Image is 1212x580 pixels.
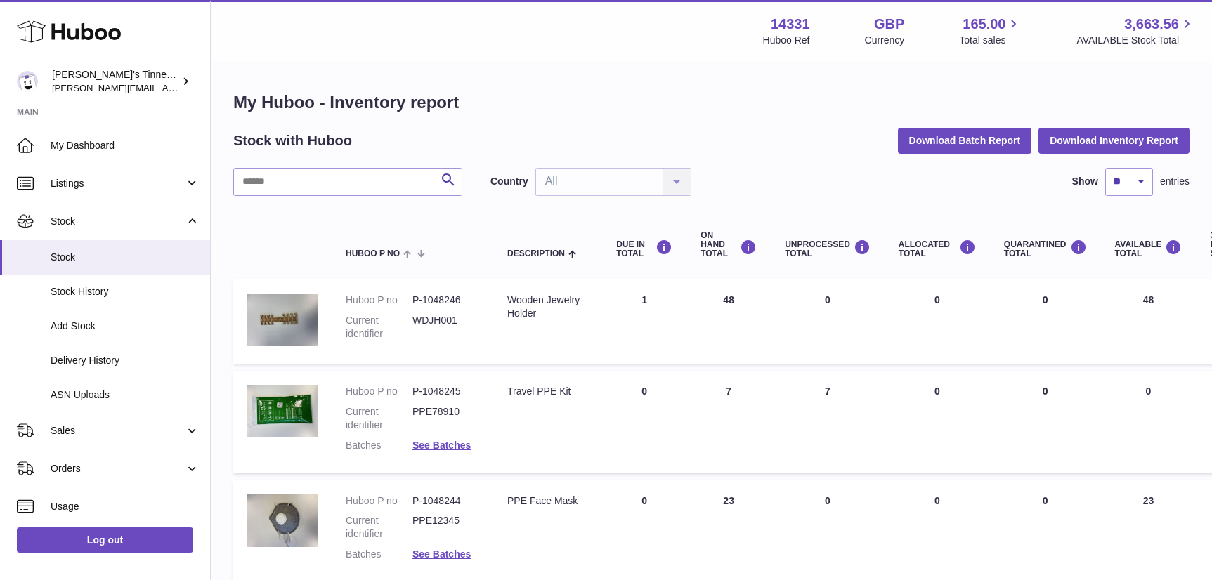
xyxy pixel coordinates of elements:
div: ON HAND Total [701,231,757,259]
span: [PERSON_NAME][EMAIL_ADDRESS][PERSON_NAME][DOMAIN_NAME] [52,82,357,93]
span: My Dashboard [51,139,200,152]
span: Description [507,249,565,258]
span: 165.00 [963,15,1005,34]
dd: P-1048246 [412,294,479,307]
dt: Huboo P no [346,294,412,307]
span: Stock History [51,285,200,298]
span: 0 [1043,495,1048,506]
img: peter.colbert@hubbo.com [17,71,38,92]
span: Huboo P no [346,249,400,258]
span: Add Stock [51,319,200,333]
dt: Current identifier [346,314,412,341]
div: ALLOCATED Total [899,239,976,258]
button: Download Batch Report [898,128,1032,153]
div: QUARANTINED Total [1004,239,1087,258]
img: product image [247,385,318,437]
span: Sales [51,424,185,437]
td: 48 [686,279,771,364]
span: Stock [51,251,200,264]
span: Stock [51,215,185,228]
td: 7 [771,371,885,473]
span: AVAILABLE Stock Total [1076,34,1195,47]
div: DUE IN TOTAL [616,239,672,258]
a: 165.00 Total sales [959,15,1022,47]
img: product image [247,494,318,547]
td: 0 [602,371,686,473]
div: Travel PPE Kit [507,385,588,398]
td: 1 [602,279,686,364]
div: Huboo Ref [763,34,810,47]
span: Orders [51,462,185,475]
dd: P-1048245 [412,385,479,398]
dt: Current identifier [346,405,412,432]
dd: P-1048244 [412,494,479,508]
a: 3,663.56 AVAILABLE Stock Total [1076,15,1195,47]
dt: Current identifier [346,514,412,541]
span: Delivery History [51,354,200,367]
td: 48 [1101,279,1197,364]
strong: 14331 [771,15,810,34]
dt: Huboo P no [346,385,412,398]
span: ASN Uploads [51,388,200,402]
td: 0 [885,279,990,364]
td: 0 [771,279,885,364]
label: Show [1072,175,1098,188]
div: AVAILABLE Total [1115,239,1182,258]
div: [PERSON_NAME]'s Tinned Fish Ltd [52,68,178,95]
div: UNPROCESSED Total [785,239,871,258]
h1: My Huboo - Inventory report [233,91,1190,114]
h2: Stock with Huboo [233,131,352,150]
dt: Batches [346,439,412,452]
span: Usage [51,500,200,513]
span: 3,663.56 [1124,15,1179,34]
strong: GBP [874,15,904,34]
td: 0 [1101,371,1197,473]
a: See Batches [412,440,471,451]
dd: WDJH001 [412,314,479,341]
div: Wooden Jewelry Holder [507,294,588,320]
dd: PPE78910 [412,405,479,432]
div: Currency [865,34,905,47]
td: 0 [885,371,990,473]
td: 7 [686,371,771,473]
dt: Huboo P no [346,494,412,508]
dd: PPE12345 [412,514,479,541]
span: 0 [1043,294,1048,305]
span: 0 [1043,385,1048,397]
span: Listings [51,177,185,190]
a: Log out [17,527,193,553]
dt: Batches [346,548,412,561]
div: PPE Face Mask [507,494,588,508]
img: product image [247,294,318,346]
span: entries [1160,175,1190,188]
label: Country [490,175,528,188]
a: See Batches [412,548,471,560]
button: Download Inventory Report [1038,128,1190,153]
span: Total sales [959,34,1022,47]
